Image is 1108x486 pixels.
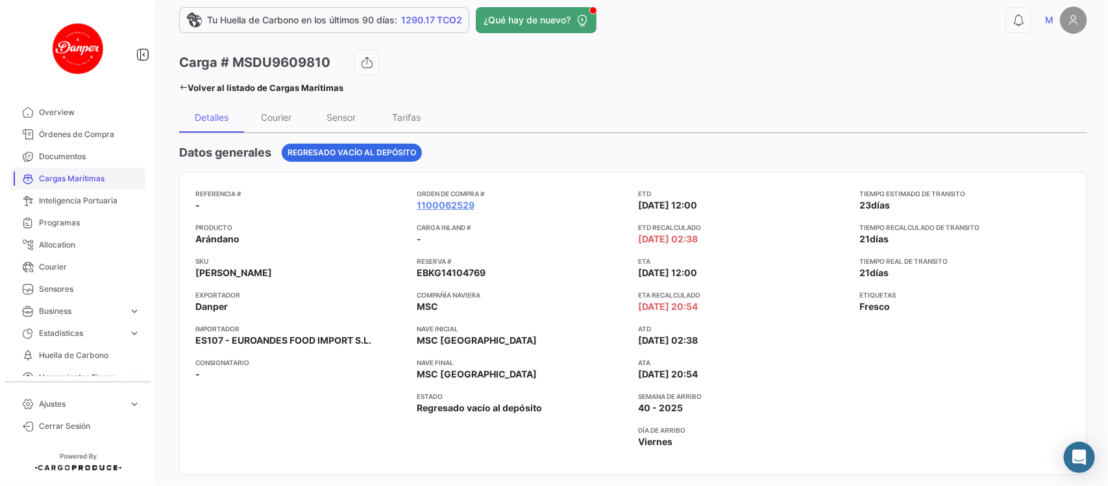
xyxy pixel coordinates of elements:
span: M [1045,14,1053,27]
span: días [872,199,891,211]
app-card-info-title: Semana de Arribo [639,391,850,402]
div: Detalles [195,112,228,123]
img: placeholder-user.png [1060,6,1087,34]
div: Courier [262,112,292,123]
app-card-info-title: ETA [639,256,850,266]
span: ES107 - EUROANDES FOOD IMPORT S.L. [195,334,371,347]
span: Business [39,305,123,317]
span: Cerrar Sesión [39,420,140,432]
a: Tu Huella de Carbono en los últimos 90 días:1290.17 TCO2 [179,7,469,33]
h4: Datos generales [179,144,271,162]
a: Courier [10,256,145,278]
app-card-info-title: Orden de Compra # [417,188,628,199]
span: expand_more [129,305,140,317]
span: 1290.17 TCO2 [401,14,462,27]
span: [DATE] 20:54 [639,368,698,381]
a: Inteligencia Portuaria [10,190,145,212]
app-card-info-title: Carga inland # [417,222,628,233]
span: [DATE] 12:00 [639,199,698,212]
div: Tarifas [392,112,421,123]
app-card-info-title: ETD [639,188,850,199]
app-card-info-title: SKU [195,256,406,266]
span: Tu Huella de Carbono en los últimos 90 días: [207,14,397,27]
span: [DATE] 02:38 [639,334,698,347]
app-card-info-title: Nave inicial [417,324,628,334]
span: - [195,368,200,381]
span: días [870,233,889,244]
a: Sensores [10,278,145,300]
app-card-info-title: Tiempo real de transito [860,256,1071,266]
app-card-info-title: Importador [195,324,406,334]
span: días [870,267,889,278]
app-card-info-title: ATA [639,357,850,368]
span: expand_more [129,372,140,383]
app-card-info-title: ETA Recalculado [639,290,850,300]
h3: Carga # MSDU9609810 [179,53,330,71]
span: Programas [39,217,140,229]
span: Huella de Carbono [39,350,140,361]
a: Allocation [10,234,145,256]
app-card-info-title: Compañía naviera [417,290,628,300]
span: Fresco [860,300,891,313]
span: Inteligencia Portuaria [39,195,140,207]
div: Abrir Intercom Messenger [1064,442,1095,473]
app-card-info-title: Estado [417,391,628,402]
span: EBKG14104769 [417,266,486,279]
span: [DATE] 20:54 [639,300,698,313]
a: Overview [10,101,145,123]
span: MSC [417,300,438,313]
span: expand_more [129,327,140,339]
span: MSC [GEOGRAPHIC_DATA] [417,334,537,347]
span: Danper [195,300,228,313]
a: Huella de Carbono [10,344,145,366]
app-card-info-title: ATD [639,324,850,334]
span: Órdenes de Compra [39,129,140,140]
span: 21 [860,233,870,244]
app-card-info-title: Tiempo estimado de transito [860,188,1071,199]
app-card-info-title: Etiquetas [860,290,1071,300]
span: Overview [39,107,140,118]
app-card-info-title: Producto [195,222,406,233]
span: - [417,233,421,246]
app-card-info-title: Reserva # [417,256,628,266]
span: 21 [860,267,870,278]
span: Arándano [195,233,240,246]
span: Sensores [39,283,140,295]
app-card-info-title: Día de Arribo [639,425,850,435]
a: Programas [10,212,145,234]
a: Documentos [10,146,145,168]
span: Cargas Marítimas [39,173,140,185]
span: Viernes [639,435,673,448]
span: ¿Qué hay de nuevo? [484,14,571,27]
app-card-info-title: Consignatario [195,357,406,368]
a: 1100062529 [417,199,474,212]
app-card-info-title: ETD Recalculado [639,222,850,233]
span: - [195,199,200,212]
img: danper-logo.png [45,16,110,81]
span: expand_more [129,398,140,410]
span: [DATE] 12:00 [639,266,698,279]
a: Volver al listado de Cargas Marítimas [179,79,343,97]
span: Regresado vacío al depósito [288,147,416,159]
span: Ajustes [39,398,123,410]
a: Cargas Marítimas [10,168,145,190]
app-card-info-title: Tiempo recalculado de transito [860,222,1071,233]
span: [PERSON_NAME] [195,266,272,279]
span: Herramientas Financieras [39,372,123,383]
span: Regresado vacío al depósito [417,402,542,415]
a: Órdenes de Compra [10,123,145,146]
span: Documentos [39,151,140,162]
span: 23 [860,199,872,211]
span: Estadísticas [39,327,123,339]
button: ¿Qué hay de nuevo? [476,7,597,33]
span: MSC [GEOGRAPHIC_DATA] [417,368,537,381]
span: Allocation [39,239,140,251]
span: Courier [39,261,140,273]
span: 40 - 2025 [639,402,683,415]
div: Sensor [327,112,356,123]
span: [DATE] 02:38 [639,233,698,246]
app-card-info-title: Referencia # [195,188,406,199]
app-card-info-title: Nave final [417,357,628,368]
app-card-info-title: Exportador [195,290,406,300]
